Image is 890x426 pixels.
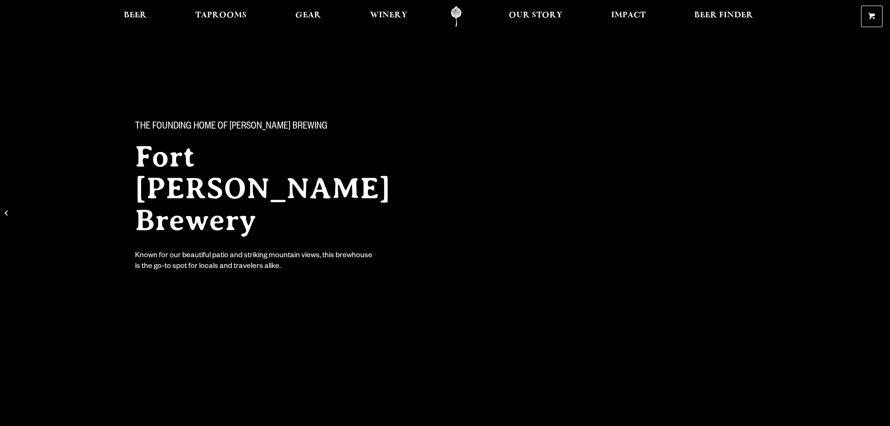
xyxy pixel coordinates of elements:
[509,12,562,19] span: Our Story
[439,6,474,27] a: Odell Home
[189,6,253,27] a: Taprooms
[118,6,153,27] a: Beer
[688,6,759,27] a: Beer Finder
[503,6,569,27] a: Our Story
[289,6,327,27] a: Gear
[364,6,413,27] a: Winery
[135,121,328,133] span: The Founding Home of [PERSON_NAME] Brewing
[370,12,407,19] span: Winery
[605,6,652,27] a: Impact
[124,12,147,19] span: Beer
[694,12,753,19] span: Beer Finder
[135,251,374,273] div: Known for our beautiful patio and striking mountain views, this brewhouse is the go-to spot for l...
[195,12,247,19] span: Taprooms
[611,12,646,19] span: Impact
[295,12,321,19] span: Gear
[135,141,427,236] h2: Fort [PERSON_NAME] Brewery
